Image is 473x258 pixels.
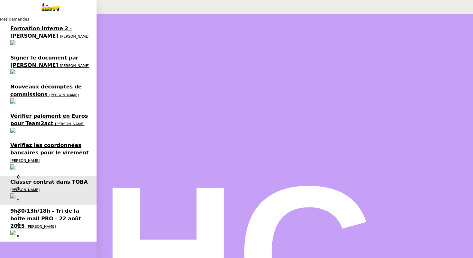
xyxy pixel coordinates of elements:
img: users%2Fa6PbEmLwvGXylUqKytRPpDpAx153%2Favatar%2Ffanny.png [10,40,19,45]
span: 9h30/13h/18h - Tri de la boite mail PRO - 22 août 2025 [10,208,81,229]
p: 1 [17,185,20,193]
p: 0 [17,173,20,181]
p: 2 [17,197,20,205]
span: Classer contrat dans TOBA [10,179,88,185]
img: users%2Fa6PbEmLwvGXylUqKytRPpDpAx153%2Favatar%2Ffanny.png [10,193,19,198]
img: users%2FTDxDvmCjFdN3QFePFNGdQUcJcQk1%2Favatar%2F0cfb3a67-8790-4592-a9ec-92226c678442 [10,230,19,235]
span: [PERSON_NAME] [60,34,89,39]
span: [PERSON_NAME] [10,159,40,163]
span: Vérifier paiement en Euros pour Team2act [10,113,88,126]
span: Formation Interne 2 - [PERSON_NAME] [10,25,72,39]
span: Nouveaux décomptes de commissions [10,84,82,97]
span: [PERSON_NAME] [26,225,56,229]
p: 5 [17,233,20,241]
img: users%2FNmPW3RcGagVdwlUj0SIRjiM8zA23%2Favatar%2Fb3e8f68e-88d8-429d-a2bd-00fb6f2d12db [10,164,19,170]
img: users%2FALbeyncImohZ70oG2ud0kR03zez1%2Favatar%2F645c5494-5e49-4313-a752-3cbe407590be [10,128,19,133]
span: Vérifiez les coordonnées bancaires pour le virement [10,142,89,156]
span: [PERSON_NAME] [49,93,79,97]
p: 3 [17,209,20,217]
img: users%2FTDxDvmCjFdN3QFePFNGdQUcJcQk1%2Favatar%2F0cfb3a67-8790-4592-a9ec-92226c678442 [10,69,19,74]
span: Signer le document par [PERSON_NAME] [10,55,79,68]
span: [PERSON_NAME] [60,64,89,68]
img: users%2Fa6PbEmLwvGXylUqKytRPpDpAx153%2Favatar%2Ffanny.png [10,98,19,104]
p: 4 [17,221,20,229]
span: [PERSON_NAME] [10,188,40,192]
span: [PERSON_NAME] [55,122,84,126]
